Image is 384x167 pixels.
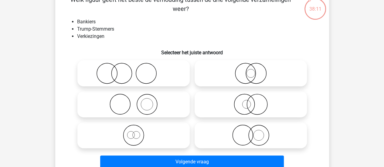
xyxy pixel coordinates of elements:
[77,25,319,33] li: Trump-Stemmers
[65,45,319,55] h6: Selecteer het juiste antwoord
[77,18,319,25] li: Bankiers
[77,33,319,40] li: Verkiezingen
